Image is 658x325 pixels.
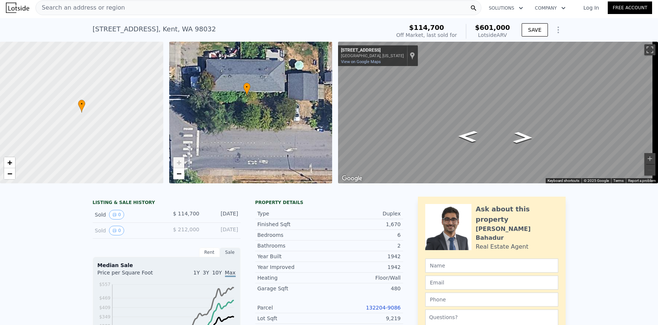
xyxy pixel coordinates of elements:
div: 1,670 [329,221,401,228]
div: 480 [329,285,401,292]
span: − [176,169,181,178]
tspan: $557 [99,282,110,287]
button: Toggle fullscreen view [644,44,655,55]
div: LISTING & SALE HISTORY [93,200,241,207]
div: Floor/Wall [329,274,401,281]
span: 1Y [193,270,200,276]
tspan: $409 [99,305,110,310]
div: [DATE] [205,210,238,219]
div: Price per Square Foot [98,269,167,281]
div: [DATE] [205,226,238,235]
div: [STREET_ADDRESS] , Kent , WA 98032 [93,24,216,34]
div: Year Built [258,253,329,260]
div: Street View [338,42,658,183]
span: − [7,169,12,178]
div: • [243,83,250,96]
a: Free Account [608,1,652,14]
div: 1942 [329,263,401,271]
div: Heating [258,274,329,281]
div: Ask about this property [476,204,558,225]
div: [PERSON_NAME] Bahadur [476,225,558,242]
div: 2 [329,242,401,249]
button: Zoom in [644,153,655,164]
a: Report a problem [628,179,656,183]
path: Go West, W Cloudy St [450,128,485,145]
span: © 2025 Google [584,179,609,183]
div: Real Estate Agent [476,242,529,251]
button: SAVE [522,23,548,37]
tspan: $469 [99,295,110,301]
span: + [176,158,181,167]
span: 3Y [203,270,209,276]
div: 6 [329,231,401,239]
div: Type [258,210,329,217]
div: Year Improved [258,263,329,271]
a: Log In [575,4,608,11]
span: + [7,158,12,167]
div: Lot Sqft [258,315,329,322]
div: Lotside ARV [475,31,510,39]
div: Sold [95,226,161,235]
div: [STREET_ADDRESS] [341,48,404,53]
a: Open this area in Google Maps (opens a new window) [340,174,364,183]
button: Solutions [483,1,529,15]
div: [GEOGRAPHIC_DATA], [US_STATE] [341,53,404,58]
span: $ 212,000 [173,227,199,232]
a: 132204-9086 [366,305,400,311]
img: Google [340,174,364,183]
button: View historical data [109,226,125,235]
div: • [78,100,85,113]
input: Phone [425,293,558,307]
div: Median Sale [98,262,236,269]
img: Lotside [6,3,29,13]
input: Email [425,276,558,290]
a: Zoom out [173,168,184,179]
button: Company [529,1,572,15]
div: Parcel [258,304,329,311]
div: Duplex [329,210,401,217]
div: Map [338,42,658,183]
button: Keyboard shortcuts [548,178,579,183]
div: Sale [220,248,241,257]
button: Zoom out [644,165,655,176]
div: 1942 [329,253,401,260]
span: $ 114,700 [173,211,199,217]
button: Show Options [551,23,566,37]
span: • [78,101,85,107]
span: Max [225,270,236,277]
div: Bathrooms [258,242,329,249]
span: • [243,84,250,90]
div: Bedrooms [258,231,329,239]
a: View on Google Maps [341,59,381,64]
div: 9,219 [329,315,401,322]
span: Search an address or region [36,3,125,12]
div: Property details [255,200,403,205]
div: Rent [199,248,220,257]
div: Sold [95,210,161,219]
a: Show location on map [410,52,415,60]
a: Zoom in [173,157,184,168]
div: Off Market, last sold for [396,31,457,39]
a: Zoom out [4,168,15,179]
path: Go East, W Cloudy St [505,129,541,146]
span: $114,700 [409,24,444,31]
input: Name [425,259,558,273]
a: Terms [613,179,624,183]
a: Zoom in [4,157,15,168]
span: $601,000 [475,24,510,31]
button: View historical data [109,210,125,219]
div: Finished Sqft [258,221,329,228]
tspan: $349 [99,314,110,319]
span: 10Y [212,270,222,276]
div: Garage Sqft [258,285,329,292]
